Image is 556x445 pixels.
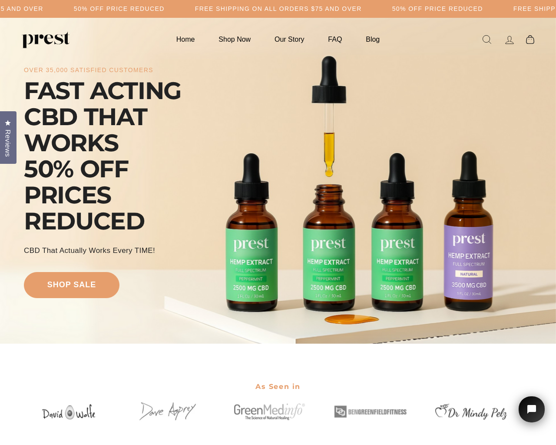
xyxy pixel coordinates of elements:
[208,31,261,48] a: Shop Now
[264,31,315,48] a: Our Story
[24,66,153,74] div: over 35,000 satisfied customers
[24,272,119,298] a: shop sale
[2,130,13,157] span: Reviews
[195,5,362,13] h5: Free Shipping on all orders $75 and over
[392,5,483,13] h5: 50% OFF PRICE REDUCED
[507,384,556,445] iframe: Tidio Chat
[24,245,155,256] div: CBD That Actually Works every TIME!
[22,31,69,48] img: PREST ORGANICS
[165,31,391,48] ul: Primary
[317,31,353,48] a: FAQ
[24,78,219,234] div: FAST ACTING CBD THAT WORKS 50% OFF PRICES REDUCED
[165,31,206,48] a: Home
[24,377,532,396] h2: As Seen in
[74,5,165,13] h5: 50% OFF PRICE REDUCED
[355,31,391,48] a: Blog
